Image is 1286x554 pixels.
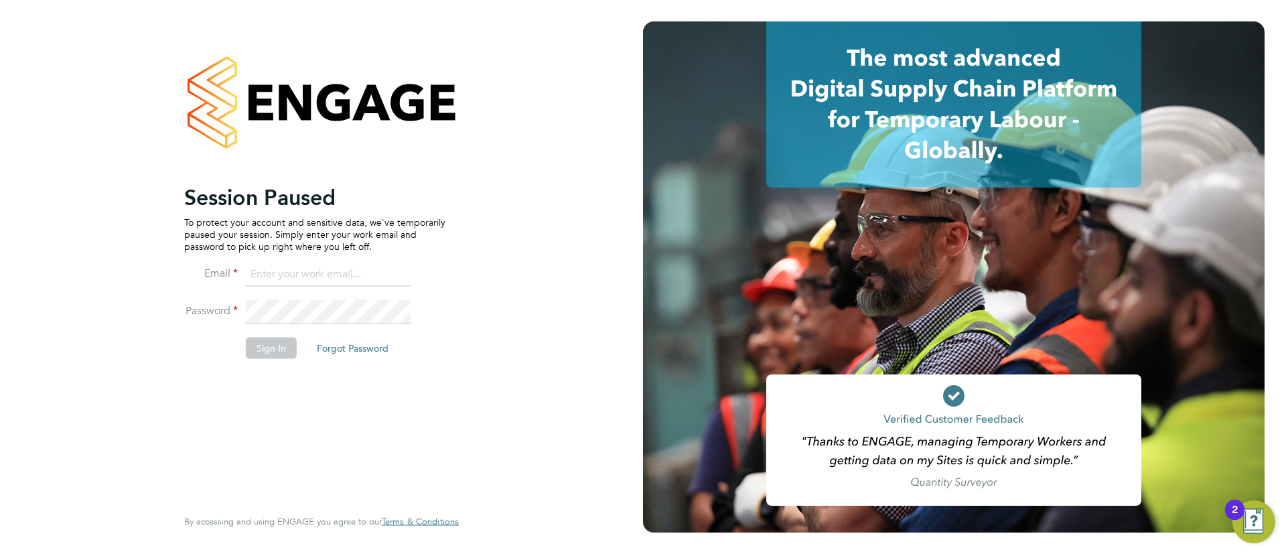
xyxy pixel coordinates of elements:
h2: Session Paused [184,184,445,210]
div: 2 [1232,510,1238,527]
a: Terms & Conditions [382,516,459,527]
button: Forgot Password [306,337,399,358]
input: Enter your work email... [246,263,411,287]
button: Sign In [246,337,297,358]
p: To protect your account and sensitive data, we've temporarily paused your session. Simply enter y... [184,216,445,253]
span: By accessing and using ENGAGE you agree to our [184,516,459,527]
label: Email [184,266,238,280]
label: Password [184,303,238,318]
button: Open Resource Center, 2 new notifications [1232,500,1275,543]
